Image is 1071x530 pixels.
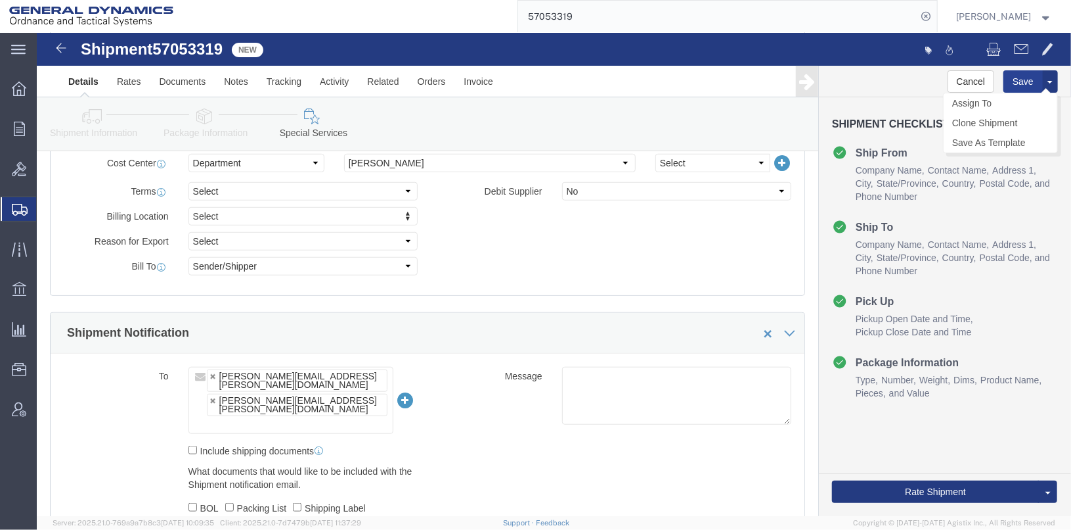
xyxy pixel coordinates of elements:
img: logo [9,7,173,26]
a: Feedback [536,519,569,527]
a: Support [503,519,536,527]
iframe: FS Legacy Container [37,33,1071,516]
span: Tim Schaffer [957,9,1032,24]
span: [DATE] 10:09:35 [161,519,214,527]
span: [DATE] 11:37:29 [310,519,361,527]
span: Copyright © [DATE]-[DATE] Agistix Inc., All Rights Reserved [853,518,1055,529]
span: Client: 2025.21.0-7d7479b [220,519,361,527]
button: [PERSON_NAME] [956,9,1053,24]
span: Server: 2025.21.0-769a9a7b8c3 [53,519,214,527]
input: Search for shipment number, reference number [518,1,917,32]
